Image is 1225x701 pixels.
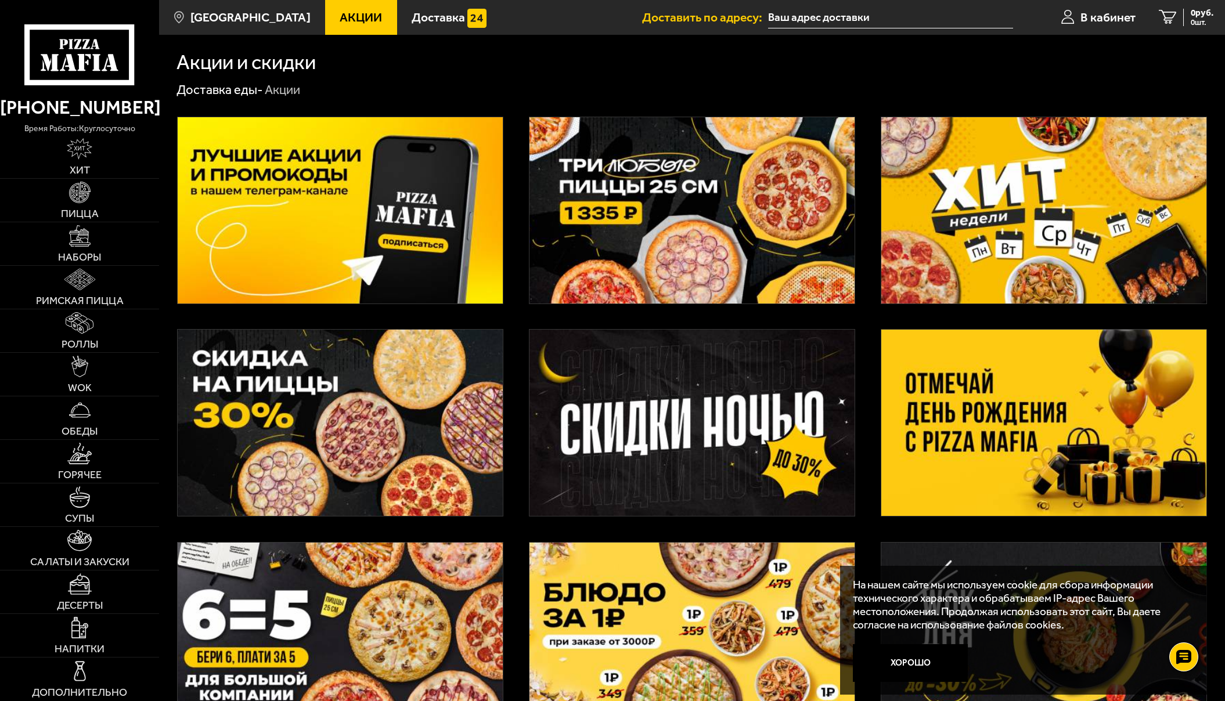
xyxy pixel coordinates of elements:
[340,11,382,23] span: Акции
[1191,19,1213,26] span: 0 шт.
[32,687,127,698] span: Дополнительно
[65,513,94,523] span: Супы
[70,165,90,175] span: Хит
[176,52,316,73] h1: Акции и скидки
[190,11,311,23] span: [GEOGRAPHIC_DATA]
[412,11,465,23] span: Доставка
[61,208,99,219] span: Пицца
[30,557,129,567] span: Салаты и закуски
[55,644,105,654] span: Напитки
[642,11,768,23] span: Доставить по адресу:
[853,579,1188,631] p: На нашем сайте мы используем cookie для сбора информации технического характера и обрабатываем IP...
[57,600,103,610] span: Десерты
[58,252,101,262] span: Наборы
[467,9,487,28] img: 15daf4d41897b9f0e9f617042186c801.svg
[1191,9,1213,17] span: 0 руб.
[265,82,300,99] div: Акции
[58,469,102,480] span: Горячее
[768,7,1013,28] input: Ваш адрес доставки
[176,82,263,97] a: Доставка еды-
[68,382,92,393] span: WOK
[36,295,124,306] span: Римская пицца
[853,644,968,682] button: Хорошо
[62,426,98,436] span: Обеды
[1080,11,1136,23] span: В кабинет
[62,339,98,349] span: Роллы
